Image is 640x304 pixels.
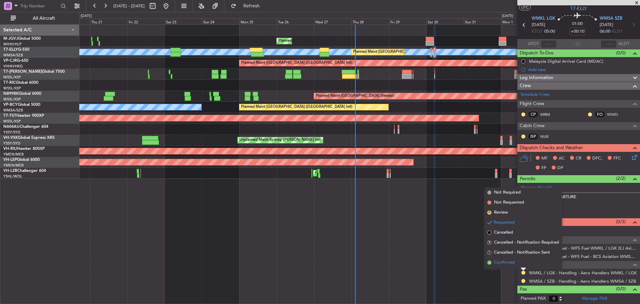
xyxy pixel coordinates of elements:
[3,119,21,124] a: WSSL/XSP
[541,40,557,48] input: --:--
[3,97,21,102] a: WSSL/XSP
[3,37,18,41] span: M-JGVJ
[501,18,538,24] div: Mon 1
[532,15,555,22] span: WMKL LGK
[616,285,626,292] span: (0/0)
[528,133,539,140] div: ISP
[494,239,559,246] span: Cancelled - Notification Required
[316,91,394,101] div: Planned Maint [GEOGRAPHIC_DATA] (Seletar)
[529,245,637,251] a: WMKL / LGK - Fuel - WFS Fuel WMKL / LGK (EJ Asia Only)
[529,58,603,64] div: Malaysia Digital Arrival Card (MDAC)
[3,136,55,140] a: VH-VSKGlobal Express XRS
[520,49,553,57] span: Dispatch To-Dos
[239,18,277,24] div: Mon 25
[541,165,546,172] span: FP
[494,229,513,236] span: Cancelled
[487,241,491,245] span: R
[528,111,539,118] div: CP
[3,103,18,107] span: VP-BCY
[202,18,239,24] div: Sun 24
[529,270,637,276] a: WMKL / LGK - Handling - Aero Handlers WMKL / LGK
[314,18,351,24] div: Wed 27
[3,64,23,69] a: VHHH/HKG
[494,209,508,216] span: Review
[572,21,583,27] span: 01:00
[278,36,361,46] div: Planned Maint [GEOGRAPHIC_DATA] (Halim Intl)
[613,155,621,162] span: FFC
[487,211,491,215] span: R
[559,155,565,162] span: AC
[3,42,22,47] a: WIHH/HLP
[7,13,72,24] button: All Aircraft
[600,15,622,22] span: WMSA SZB
[532,22,545,28] span: [DATE]
[3,70,42,74] span: T7-[PERSON_NAME]
[3,114,16,118] span: T7-TST
[3,136,18,140] span: VH-VSK
[228,1,268,11] button: Refresh
[389,18,426,24] div: Fri 29
[3,174,22,179] a: YSHL/WOL
[165,18,202,24] div: Sat 23
[592,155,602,162] span: DFC,
[127,18,165,24] div: Fri 22
[3,147,17,151] span: VH-RIU
[3,169,17,173] span: VH-L2B
[494,219,515,226] span: Requested
[3,48,18,52] span: T7-ELLY
[616,175,626,182] span: (2/2)
[557,165,563,172] span: DP
[3,163,24,168] a: YMEN/MEB
[529,254,637,259] a: WMSA / SZB - Fuel - WFS Fuel - BCS Aviation WMSA / SZB (EJ Asia Only)
[540,133,555,139] a: NUK
[520,286,527,293] span: Pax
[494,259,515,266] span: Confirmed
[3,125,48,129] a: N604AUChallenger 604
[241,102,352,112] div: Planned Maint [GEOGRAPHIC_DATA] ([GEOGRAPHIC_DATA] Intl)
[3,59,17,63] span: VP-CJR
[3,81,38,85] a: T7-RICGlobal 6000
[3,114,44,118] a: T7-TSTHawker 900XP
[612,28,623,35] span: ELDT
[426,18,464,24] div: Sat 30
[3,130,20,135] a: YSSY/SYD
[528,211,637,217] div: Add new
[3,81,16,85] span: T7-RIC
[239,135,321,145] div: Unplanned Maint Sydney ([PERSON_NAME] Intl)
[600,22,613,28] span: [DATE]
[3,158,40,162] a: VH-LEPGlobal 6000
[113,3,145,9] span: [DATE] - [DATE]
[3,152,24,157] a: YMEN/MEB
[544,28,555,35] span: 05:00
[3,37,41,41] a: M-JGVJGlobal 5000
[616,218,626,225] span: (0/3)
[81,13,92,19] div: [DATE]
[3,158,17,162] span: VH-LEP
[277,18,314,24] div: Tue 26
[241,58,352,68] div: Planned Maint [GEOGRAPHIC_DATA] ([GEOGRAPHIC_DATA] Intl)
[494,199,524,206] span: Not Requested
[520,74,553,82] span: Leg Information
[540,111,555,117] a: MRM
[502,13,513,19] div: [DATE]
[3,103,40,107] a: VP-BCYGlobal 5000
[532,28,543,35] span: ETOT
[520,175,535,183] span: Permits
[351,18,389,24] div: Thu 28
[3,169,46,173] a: VH-L2BChallenger 604
[541,155,548,162] span: MF
[607,111,622,117] a: WWD
[521,295,546,302] label: Planned PAX
[494,249,550,256] span: Cancelled - Notification Sent
[521,185,553,191] a: Manage Permits
[528,67,637,72] div: Add new
[494,189,521,196] span: Not Required
[618,41,629,47] span: ALDT
[3,125,20,129] span: N604AU
[3,59,28,63] a: VP-CJRG-650
[529,278,636,284] a: WMSA / SZB - Handling - Aero Handlers WMSA / SZB
[594,111,605,118] div: FO
[464,18,501,24] div: Sun 31
[520,100,544,108] span: Flight Crew
[520,144,583,152] span: Dispatch Checks and Weather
